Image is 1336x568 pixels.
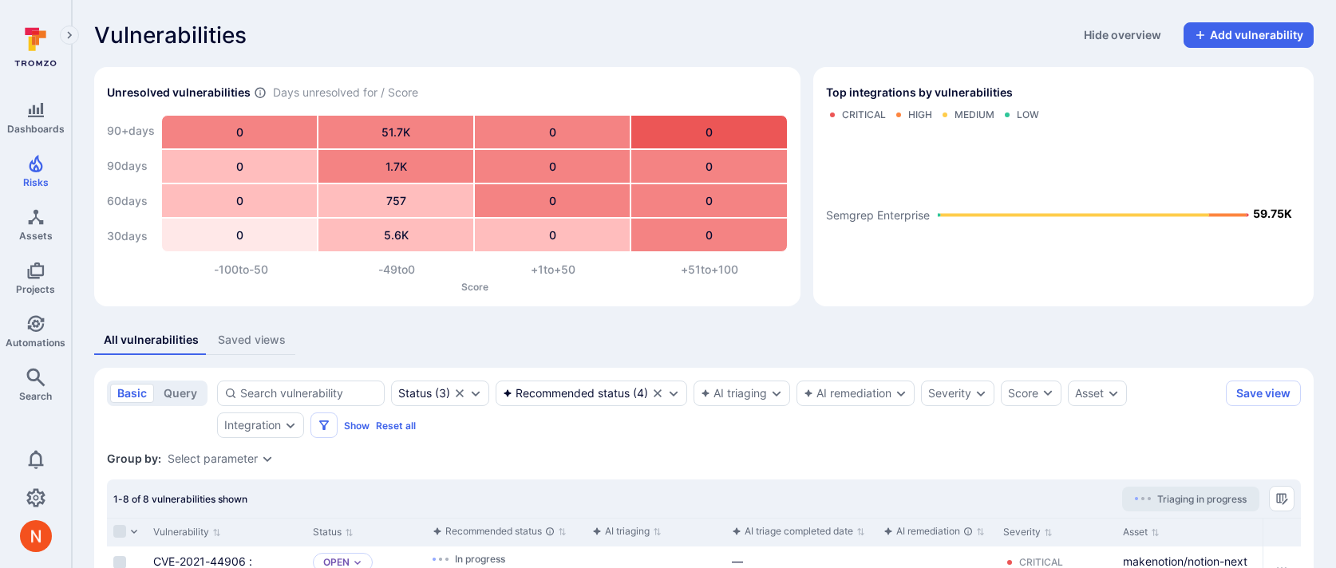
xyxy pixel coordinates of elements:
div: AI remediation [883,523,973,539]
svg: Top integrations by vulnerabilities bar [826,128,1301,294]
button: Sort by function(){return k.createElement(dN.A,{direction:"row",alignItems:"center",gap:4},k.crea... [592,525,662,538]
div: In progress [433,553,579,565]
button: Sort by function(){return k.createElement(dN.A,{direction:"row",alignItems:"center",gap:4},k.crea... [433,525,567,538]
span: Group by: [107,451,161,467]
button: Integration [224,419,281,432]
button: Expand dropdown [261,452,274,465]
button: Expand dropdown [667,387,680,400]
span: Vulnerabilities [94,22,247,48]
span: Number of vulnerabilities in status ‘Open’ ‘Triaged’ and ‘In process’ divided by score and scanne... [254,85,267,101]
div: 0 [162,150,317,183]
p: Score [163,281,788,293]
button: Score [1001,381,1061,406]
h2: Unresolved vulnerabilities [107,85,251,101]
text: 59.75K [1253,207,1292,220]
button: Sort by Status [313,526,354,538]
button: Sort by Severity [1003,526,1053,538]
span: Automations [6,337,65,349]
div: 0 [631,116,786,148]
div: +51 to +100 [631,262,788,278]
span: Select all rows [113,525,126,538]
span: Assets [19,230,53,242]
button: Clear selection [651,387,664,400]
div: 60 days [107,185,155,217]
div: 0 [475,219,630,251]
div: 90 days [107,150,155,182]
div: 5.6K [318,219,473,251]
button: Expand dropdown [770,387,783,400]
button: Filters [310,412,338,438]
button: Show [344,420,370,432]
div: 757 [318,184,473,217]
button: Save view [1226,381,1301,406]
div: 0 [475,184,630,217]
input: Search vulnerability [240,385,377,401]
div: Low [1017,108,1039,121]
img: Loading... [1135,497,1151,500]
button: Expand dropdown [353,558,362,567]
button: Expand dropdown [469,387,482,400]
i: Expand navigation menu [64,29,75,42]
button: Manage columns [1269,486,1294,511]
div: Medium [955,108,994,121]
div: Top integrations by vulnerabilities [813,67,1314,306]
span: Triaging in progress [1157,493,1247,505]
div: AI triage completed date [732,523,853,539]
button: query [156,384,204,403]
button: Clear selection [453,387,466,400]
div: AI triaging [592,523,650,539]
div: 0 [162,116,317,148]
button: Expand navigation menu [60,26,79,45]
button: basic [110,384,154,403]
button: Expand dropdown [895,387,907,400]
span: Risks [23,176,49,188]
button: Asset [1075,387,1104,400]
div: 0 [162,184,317,217]
span: Projects [16,283,55,295]
div: -49 to 0 [319,262,476,278]
div: Recommended status [433,523,555,539]
div: 0 [475,116,630,148]
div: Score [1008,385,1038,401]
div: Status [398,387,432,400]
button: Sort by Vulnerability [153,526,221,538]
button: Add vulnerability [1184,22,1314,48]
div: 0 [631,219,786,251]
div: -100 to -50 [163,262,319,278]
div: 51.7K [318,116,473,148]
span: Top integrations by vulnerabilities [826,85,1013,101]
div: All vulnerabilities [104,332,199,348]
div: 90+ days [107,115,155,147]
button: Status(3) [398,387,450,400]
div: Neeren Patki [20,520,52,552]
div: assets tabs [94,325,1314,355]
div: ( 4 ) [503,387,648,400]
div: ( 3 ) [398,387,450,400]
img: Loading... [433,558,449,561]
span: Days unresolved for / Score [273,85,418,101]
button: Expand dropdown [974,387,987,400]
button: Severity [928,387,971,400]
img: ACg8ocIprwjrgDQnDsNSk9Ghn5p5-B8DpAKWoJ5Gi9syOE4K59tr4Q=s96-c [20,520,52,552]
div: Critical [842,108,886,121]
button: Select parameter [168,452,258,465]
button: Reset all [376,420,416,432]
div: +1 to +50 [475,262,631,278]
div: 0 [475,150,630,183]
button: Sort by function(){return k.createElement(dN.A,{direction:"row",alignItems:"center",gap:4},k.crea... [732,525,865,538]
div: Saved views [218,332,286,348]
div: 0 [631,150,786,183]
div: 0 [631,184,786,217]
text: Semgrep Enterprise [826,208,930,223]
button: Expand dropdown [284,419,297,432]
button: Sort by function(){return k.createElement(dN.A,{direction:"row",alignItems:"center",gap:4},k.crea... [883,525,985,538]
div: 0 [162,219,317,251]
button: AI remediation [804,387,891,400]
div: Recommended status [503,387,630,400]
